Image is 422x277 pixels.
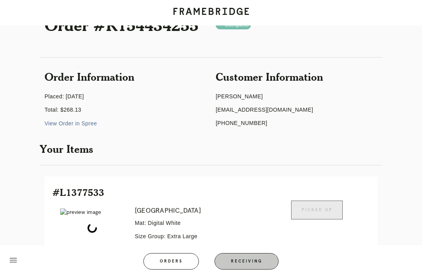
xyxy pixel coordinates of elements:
h6: [GEOGRAPHIC_DATA] [135,205,261,216]
p: Placed: [DATE] [45,93,206,100]
h2: Customer Information [216,69,377,85]
a: Orders [136,253,207,265]
p: [PERSON_NAME] [216,93,377,100]
img: preview image [60,208,124,217]
p: Total: $268.13 [45,106,206,113]
span: Receiving [231,259,263,263]
button: Receiving [215,253,279,270]
i: menu [9,255,18,265]
div: complete [225,21,249,29]
h2: #L1377533 [52,184,370,201]
p: [PHONE_NUMBER] [216,119,377,127]
img: framebridge-logo-text-d1db7b7b2b74c85e67bf30a22fc4e78f.svg [173,7,249,15]
h2: Your Items [40,141,382,157]
p: [EMAIL_ADDRESS][DOMAIN_NAME] [216,106,377,113]
span: Orders [159,259,183,263]
h2: Order Information [45,69,206,85]
a: View Order in Spree [45,120,97,127]
a: Receiving [207,253,286,265]
button: Orders [143,253,199,270]
p: Mat: Digital White [135,219,261,226]
p: Size Group: Extra Large [135,233,261,240]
